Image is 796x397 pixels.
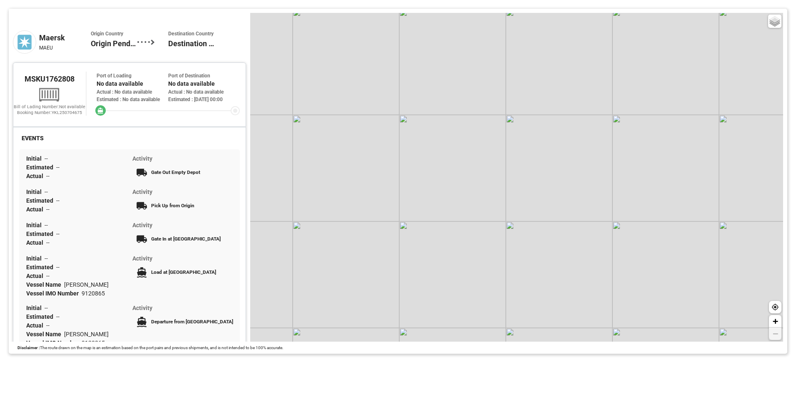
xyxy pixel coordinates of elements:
div: Origin Pending [91,30,137,54]
span: Estimated [26,313,56,320]
span: Initial [26,255,45,262]
span: -- [45,155,48,162]
div: Actual : No data available [168,88,240,96]
span: MAEU [39,45,53,51]
span: -- [46,239,50,246]
span: Gate In at [GEOGRAPHIC_DATA] [151,236,221,242]
div: EVENTS [19,133,46,144]
a: Layers [768,15,781,28]
span: 9120865 [82,290,105,297]
span: MSKU1762808 [25,74,75,83]
a: Zoom out [769,328,781,340]
span: Estimated [26,264,56,270]
span: Gate Out Empty Depot [151,169,200,175]
span: [PERSON_NAME] [64,281,109,288]
span: Load at [GEOGRAPHIC_DATA] [151,269,216,275]
span: -- [46,206,50,213]
span: Destination Country [168,30,215,38]
div: Booking Number: YKL250704675 [13,110,86,116]
span: -- [56,264,60,270]
span: Destination Pending [168,38,215,49]
span: Vessel Name [26,331,64,337]
span: Vessel IMO Number [26,340,82,346]
span: Activity [132,189,152,195]
div: Port of Destination [168,72,240,79]
span: Actual [26,173,46,179]
span: -- [46,273,50,279]
span: Initial [26,155,45,162]
div: Bill of Lading Number: Not available [13,104,86,110]
div: Destination Pending [168,30,215,54]
span: Actual [26,322,46,329]
span: Estimated [26,231,56,237]
span: Actual [26,206,46,213]
span: Departure from [GEOGRAPHIC_DATA] [151,319,233,325]
span: The route drawn on the map is an estimation based on the port pairs and previous shipments, and i... [40,345,284,350]
div: Estimated : No data available [97,96,168,103]
span: Initial [26,222,45,228]
span: Pick Up from Origin [151,203,194,208]
span: Disclaimer : [17,345,40,350]
img: maersk.png [13,30,36,54]
div: No data available [97,79,168,88]
span: Estimated [26,164,56,171]
span: Actual [26,273,46,279]
div: No data available [168,79,240,88]
span: − [773,328,778,339]
span: + [773,316,778,326]
span: Activity [132,255,152,262]
span: Origin Country [91,30,137,38]
span: Estimated [26,197,56,204]
span: Initial [26,305,45,311]
span: Activity [132,222,152,228]
span: Activity [132,305,152,311]
span: -- [56,197,60,204]
span: -- [45,255,48,262]
span: Initial [26,189,45,195]
span: -- [46,173,50,179]
span: -- [45,222,48,228]
span: -- [46,322,50,329]
span: [PERSON_NAME] [64,331,109,337]
div: Actual : No data available [97,88,168,96]
span: -- [45,189,48,195]
a: Zoom in [769,315,781,328]
span: Actual [26,239,46,246]
span: Origin Pending [91,38,137,49]
span: Vessel Name [26,281,64,288]
span: Vessel IMO Number [26,290,82,297]
span: -- [56,164,60,171]
span: Activity [132,155,152,162]
span: -- [45,305,48,311]
span: 9120865 [82,340,105,346]
div: Estimated : [DATE] 00:00 [168,96,240,103]
div: Maersk [39,32,91,43]
span: -- [56,313,60,320]
div: Port of Loading [97,72,168,79]
span: -- [56,231,60,237]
